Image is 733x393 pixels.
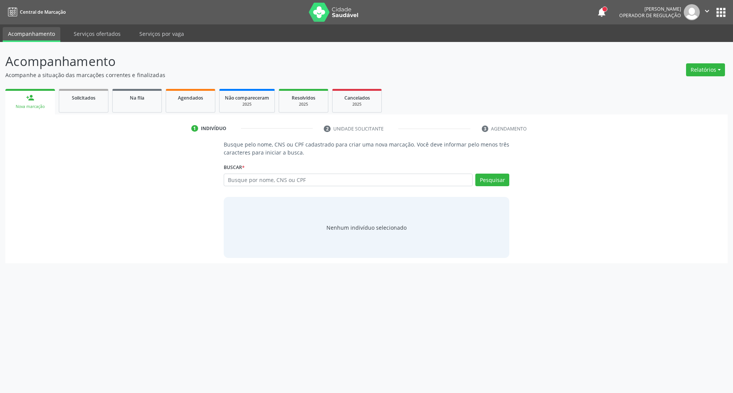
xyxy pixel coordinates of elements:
img: img [684,4,700,20]
a: Serviços por vaga [134,27,189,40]
div: 1 [191,125,198,132]
div: 2025 [284,101,323,107]
span: Não compareceram [225,95,269,101]
input: Busque por nome, CNS ou CPF [224,174,473,187]
a: Central de Marcação [5,6,66,18]
div: 2025 [225,101,269,107]
p: Acompanhamento [5,52,511,71]
i:  [703,7,711,15]
span: Resolvidos [292,95,315,101]
div: person_add [26,93,34,102]
p: Acompanhe a situação das marcações correntes e finalizadas [5,71,511,79]
div: [PERSON_NAME] [619,6,681,12]
p: Busque pelo nome, CNS ou CPF cadastrado para criar uma nova marcação. Você deve informar pelo men... [224,140,510,156]
span: Cancelados [344,95,370,101]
div: Nenhum indivíduo selecionado [326,224,407,232]
div: 2025 [338,101,376,107]
label: Buscar [224,162,245,174]
button: notifications [596,7,607,18]
button: Pesquisar [475,174,509,187]
button:  [700,4,714,20]
a: Acompanhamento [3,27,60,42]
div: Indivíduo [201,125,226,132]
span: Central de Marcação [20,9,66,15]
div: Nova marcação [11,104,50,110]
span: Na fila [130,95,144,101]
button: Relatórios [686,63,725,76]
span: Agendados [178,95,203,101]
a: Serviços ofertados [68,27,126,40]
span: Solicitados [72,95,95,101]
span: Operador de regulação [619,12,681,19]
button: apps [714,6,728,19]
